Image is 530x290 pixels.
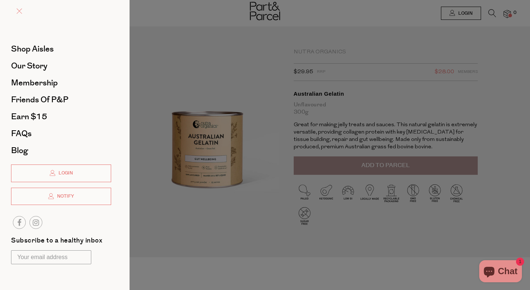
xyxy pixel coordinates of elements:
a: FAQs [11,130,111,138]
span: Our Story [11,60,47,72]
span: FAQs [11,128,32,139]
span: Notify [55,193,74,199]
span: Membership [11,77,58,89]
span: Friends of P&P [11,94,68,106]
inbox-online-store-chat: Shopify online store chat [477,260,524,284]
span: Earn $15 [11,111,47,123]
a: Shop Aisles [11,45,111,53]
a: Earn $15 [11,113,111,121]
a: Membership [11,79,111,87]
span: Login [57,170,73,176]
a: Login [11,165,111,182]
a: Blog [11,146,111,155]
a: Our Story [11,62,111,70]
a: Friends of P&P [11,96,111,104]
a: Notify [11,188,111,205]
span: Shop Aisles [11,43,54,55]
label: Subscribe to a healthy inbox [11,237,102,247]
span: Blog [11,145,28,156]
input: Your email address [11,250,91,264]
